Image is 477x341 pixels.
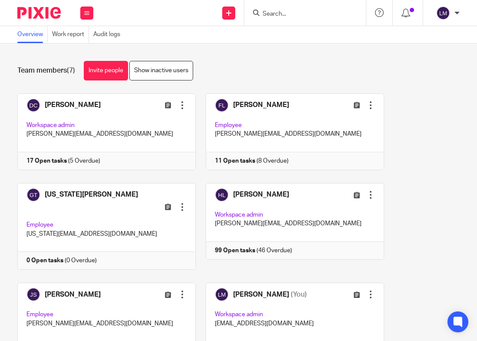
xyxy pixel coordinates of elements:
h1: Team members [17,66,75,75]
a: Audit logs [93,26,125,43]
span: (7) [67,67,75,74]
input: Search [262,10,340,18]
a: Work report [52,26,89,43]
a: Overview [17,26,48,43]
img: svg%3E [436,6,450,20]
img: Pixie [17,7,61,19]
a: Invite people [84,61,128,80]
a: Show inactive users [129,61,193,80]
